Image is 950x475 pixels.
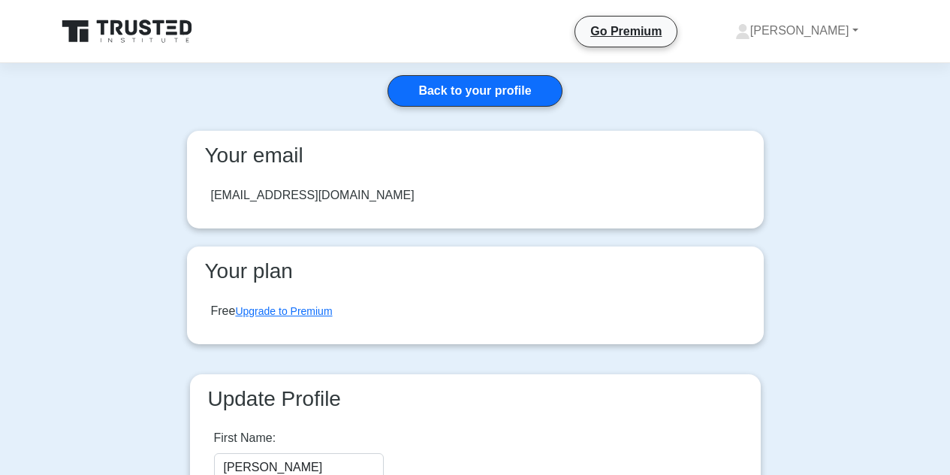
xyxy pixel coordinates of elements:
[211,186,415,204] div: [EMAIL_ADDRESS][DOMAIN_NAME]
[388,75,562,107] a: Back to your profile
[211,302,333,320] div: Free
[699,16,894,46] a: [PERSON_NAME]
[199,259,752,284] h3: Your plan
[202,386,749,412] h3: Update Profile
[235,305,332,317] a: Upgrade to Premium
[199,143,752,168] h3: Your email
[581,22,671,41] a: Go Premium
[214,429,276,447] label: First Name:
